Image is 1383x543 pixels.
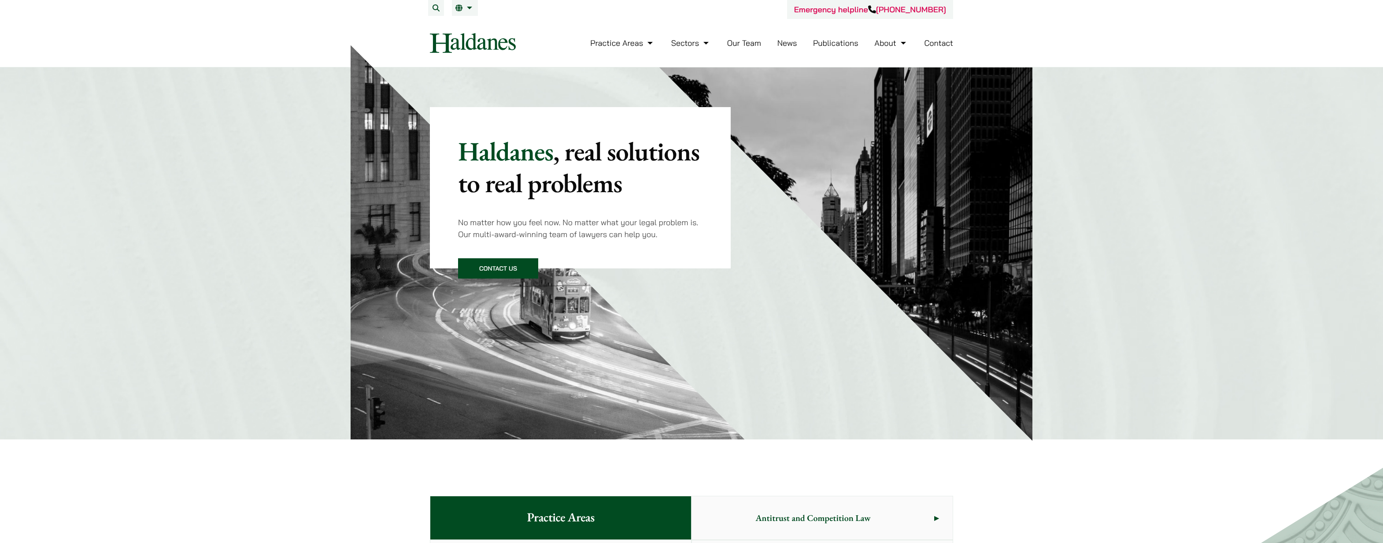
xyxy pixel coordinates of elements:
a: Contact Us [458,258,538,279]
a: Practice Areas [590,38,655,48]
span: Antitrust and Competition Law [692,497,934,539]
a: Sectors [671,38,711,48]
a: News [777,38,797,48]
a: Antitrust and Competition Law [692,496,953,539]
a: About [874,38,908,48]
p: No matter how you feel now. No matter what your legal problem is. Our multi-award-winning team of... [458,216,703,240]
a: Our Team [727,38,761,48]
p: Haldanes [458,135,703,199]
span: Practice Areas [513,496,608,539]
a: EN [455,4,474,11]
img: Logo of Haldanes [430,33,516,53]
a: Emergency helpline[PHONE_NUMBER] [794,4,946,15]
a: Publications [813,38,858,48]
mark: , real solutions to real problems [458,134,699,200]
a: Contact [924,38,953,48]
